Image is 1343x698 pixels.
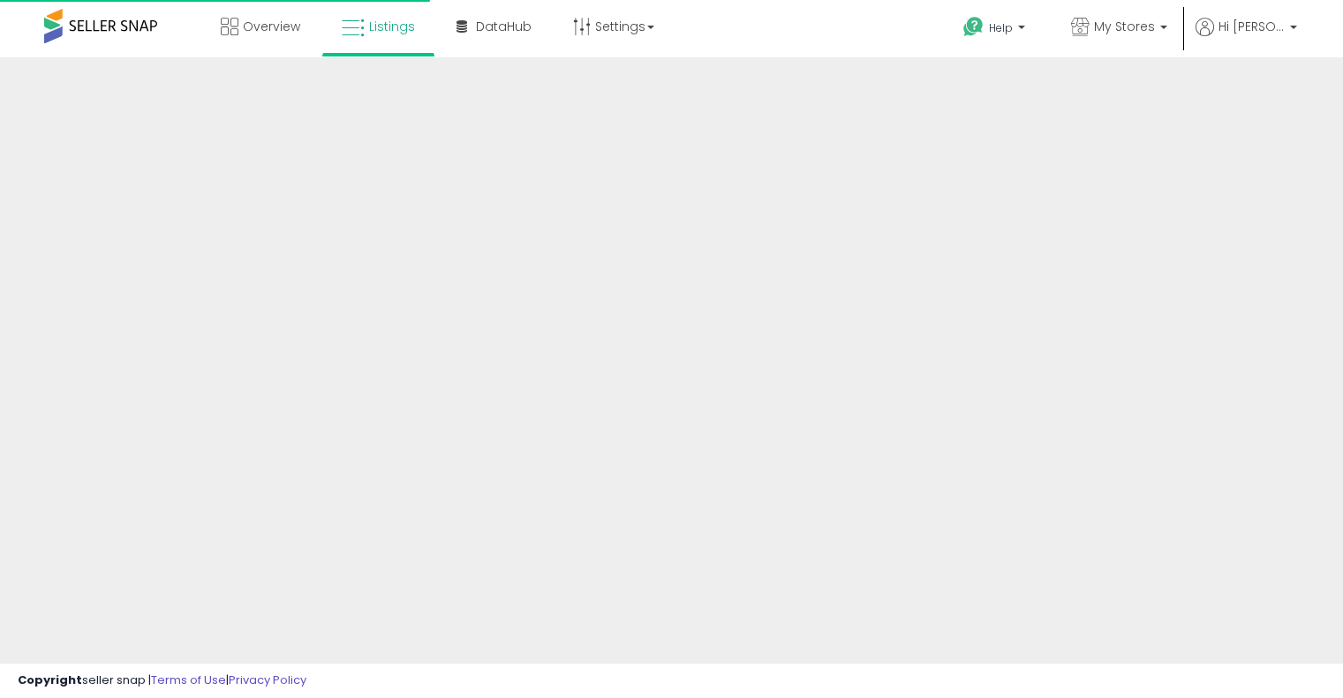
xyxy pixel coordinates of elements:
span: DataHub [476,18,532,35]
span: Help [989,20,1013,35]
a: Hi [PERSON_NAME] [1196,18,1297,57]
span: Overview [243,18,300,35]
span: My Stores [1094,18,1155,35]
a: Terms of Use [151,672,226,688]
a: Help [949,3,1043,57]
div: seller snap | | [18,672,306,689]
a: Privacy Policy [229,672,306,688]
strong: Copyright [18,672,82,688]
span: Hi [PERSON_NAME] [1219,18,1285,35]
i: Get Help [962,16,985,38]
span: Listings [369,18,415,35]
